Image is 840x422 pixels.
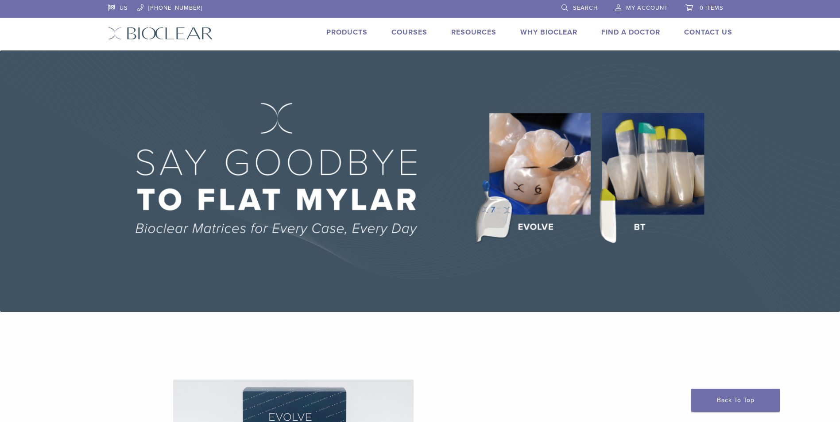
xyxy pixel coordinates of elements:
[684,28,732,37] a: Contact Us
[451,28,496,37] a: Resources
[108,27,213,40] img: Bioclear
[326,28,368,37] a: Products
[626,4,668,12] span: My Account
[700,4,724,12] span: 0 items
[520,28,577,37] a: Why Bioclear
[391,28,427,37] a: Courses
[601,28,660,37] a: Find A Doctor
[691,389,780,412] a: Back To Top
[573,4,598,12] span: Search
